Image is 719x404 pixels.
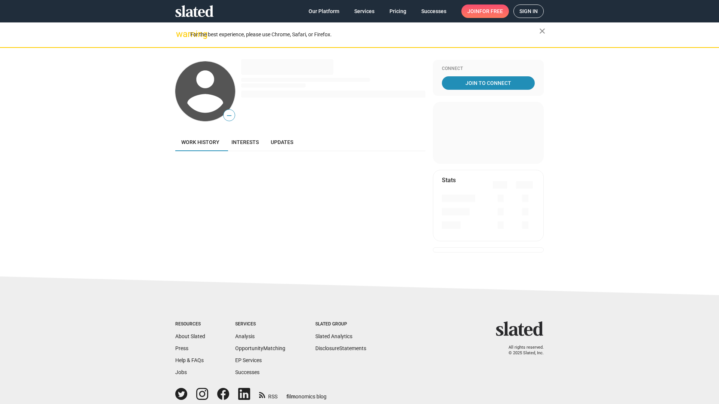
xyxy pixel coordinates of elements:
span: Pricing [389,4,406,18]
a: Interests [225,133,265,151]
a: Jobs [175,369,187,375]
span: Work history [181,139,219,145]
a: Join To Connect [442,76,535,90]
a: EP Services [235,357,262,363]
a: Services [348,4,380,18]
a: Work history [175,133,225,151]
a: Sign in [513,4,544,18]
span: film [286,394,295,400]
span: Services [354,4,374,18]
span: Our Platform [309,4,339,18]
mat-icon: close [538,27,547,36]
a: filmonomics blog [286,387,327,400]
mat-card-title: Stats [442,176,456,184]
div: For the best experience, please use Chrome, Safari, or Firefox. [190,30,539,40]
span: for free [479,4,503,18]
span: Join [467,4,503,18]
span: Updates [271,139,293,145]
span: Interests [231,139,259,145]
mat-icon: warning [176,30,185,39]
div: Slated Group [315,321,366,327]
a: Slated Analytics [315,333,352,339]
span: — [224,111,235,120]
span: Sign in [519,5,538,18]
a: Analysis [235,333,255,339]
a: Help & FAQs [175,357,204,363]
span: Join To Connect [443,76,533,90]
a: Successes [415,4,452,18]
a: Successes [235,369,260,375]
div: Connect [442,66,535,72]
a: Our Platform [303,4,345,18]
a: RSS [259,389,277,400]
a: Press [175,345,188,351]
p: All rights reserved. © 2025 Slated, Inc. [501,345,544,356]
a: DisclosureStatements [315,345,366,351]
a: OpportunityMatching [235,345,285,351]
a: About Slated [175,333,205,339]
a: Updates [265,133,299,151]
a: Pricing [383,4,412,18]
span: Successes [421,4,446,18]
a: Joinfor free [461,4,509,18]
div: Resources [175,321,205,327]
div: Services [235,321,285,327]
